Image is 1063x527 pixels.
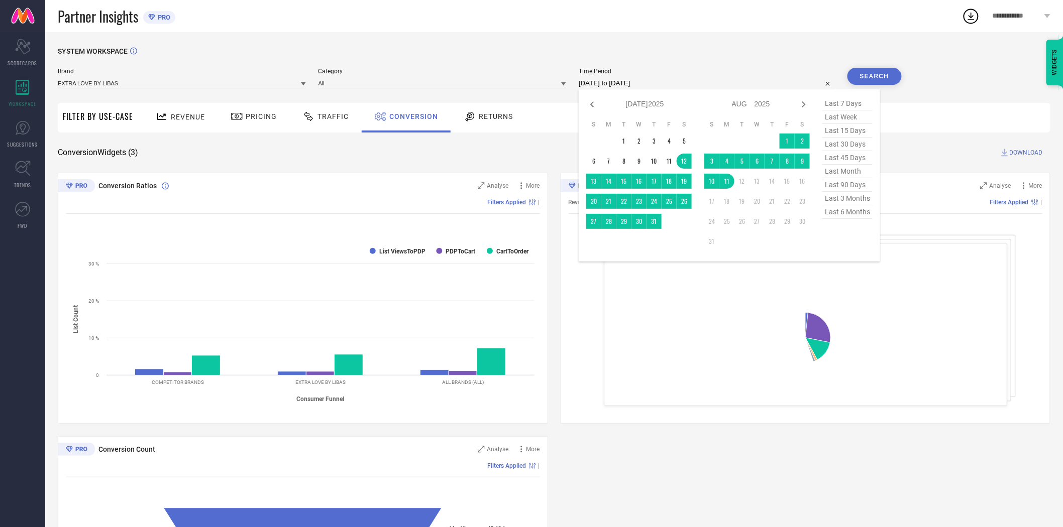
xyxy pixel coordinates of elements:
td: Tue Jul 15 2025 [616,174,631,189]
td: Sat Jul 26 2025 [677,194,692,209]
td: Wed Jul 23 2025 [631,194,647,209]
td: Sun Jul 06 2025 [586,154,601,169]
span: last 6 months [822,205,873,219]
td: Tue Jul 29 2025 [616,214,631,229]
td: Thu Jul 31 2025 [647,214,662,229]
td: Fri Jul 11 2025 [662,154,677,169]
span: SUGGESTIONS [8,141,38,148]
td: Tue Jul 01 2025 [616,134,631,149]
td: Thu Aug 21 2025 [765,194,780,209]
span: Brand [58,68,306,75]
span: last 3 months [822,192,873,205]
td: Wed Aug 06 2025 [750,154,765,169]
th: Sunday [704,120,719,128]
text: ALL BRANDS (ALL) [443,379,484,385]
td: Wed Aug 20 2025 [750,194,765,209]
td: Fri Aug 08 2025 [780,154,795,169]
th: Tuesday [616,120,631,128]
span: Partner Insights [58,6,138,27]
span: More [1029,182,1042,189]
div: Premium [561,179,598,194]
td: Sun Aug 10 2025 [704,174,719,189]
th: Monday [601,120,616,128]
td: Sat Jul 05 2025 [677,134,692,149]
span: Analyse [990,182,1011,189]
span: More [526,182,540,189]
td: Tue Aug 26 2025 [734,214,750,229]
td: Sun Jul 27 2025 [586,214,601,229]
span: Revenue [171,113,205,121]
span: Conversion Widgets ( 3 ) [58,148,138,158]
td: Mon Jul 07 2025 [601,154,616,169]
td: Fri Jul 25 2025 [662,194,677,209]
span: Filters Applied [990,199,1029,206]
input: Select time period [579,77,835,89]
th: Thursday [765,120,780,128]
td: Thu Jul 17 2025 [647,174,662,189]
div: Open download list [962,7,980,25]
td: Tue Jul 22 2025 [616,194,631,209]
th: Monday [719,120,734,128]
td: Wed Aug 27 2025 [750,214,765,229]
td: Tue Aug 12 2025 [734,174,750,189]
span: Filters Applied [488,462,526,469]
span: FWD [18,222,28,229]
span: SCORECARDS [8,59,38,67]
td: Wed Jul 30 2025 [631,214,647,229]
td: Thu Jul 24 2025 [647,194,662,209]
span: last 45 days [822,151,873,165]
text: 20 % [88,298,99,304]
td: Sat Aug 16 2025 [795,174,810,189]
td: Sun Aug 31 2025 [704,234,719,249]
span: DOWNLOAD [1010,148,1043,158]
span: last 90 days [822,178,873,192]
th: Tuesday [734,120,750,128]
span: Conversion Count [98,445,155,453]
th: Thursday [647,120,662,128]
text: 10 % [88,335,99,341]
text: COMPETITOR BRANDS [152,379,204,385]
svg: Zoom [980,182,987,189]
td: Sat Aug 30 2025 [795,214,810,229]
td: Sun Jul 20 2025 [586,194,601,209]
th: Friday [662,120,677,128]
tspan: Consumer Funnel [297,396,345,403]
th: Sunday [586,120,601,128]
td: Tue Aug 05 2025 [734,154,750,169]
td: Mon Aug 11 2025 [719,174,734,189]
td: Tue Jul 08 2025 [616,154,631,169]
td: Sun Jul 13 2025 [586,174,601,189]
td: Thu Aug 28 2025 [765,214,780,229]
td: Mon Jul 21 2025 [601,194,616,209]
span: | [539,462,540,469]
td: Wed Jul 16 2025 [631,174,647,189]
svg: Zoom [478,446,485,453]
span: Conversion [389,112,438,120]
tspan: List Count [73,305,80,333]
td: Sat Aug 02 2025 [795,134,810,149]
th: Wednesday [750,120,765,128]
td: Tue Aug 19 2025 [734,194,750,209]
div: Premium [58,179,95,194]
span: Analyse [487,446,509,453]
span: SYSTEM WORKSPACE [58,47,128,55]
th: Saturday [795,120,810,128]
button: Search [847,68,902,85]
td: Sat Jul 12 2025 [677,154,692,169]
td: Fri Aug 15 2025 [780,174,795,189]
span: last month [822,165,873,178]
svg: Zoom [478,182,485,189]
text: CartToOrder [496,248,529,255]
span: last 30 days [822,138,873,151]
td: Mon Aug 18 2025 [719,194,734,209]
td: Mon Aug 04 2025 [719,154,734,169]
td: Thu Jul 10 2025 [647,154,662,169]
th: Friday [780,120,795,128]
span: last 7 days [822,97,873,110]
span: Analyse [487,182,509,189]
span: | [539,199,540,206]
td: Fri Aug 29 2025 [780,214,795,229]
th: Wednesday [631,120,647,128]
span: Filter By Use-Case [63,110,133,122]
td: Mon Jul 14 2025 [601,174,616,189]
